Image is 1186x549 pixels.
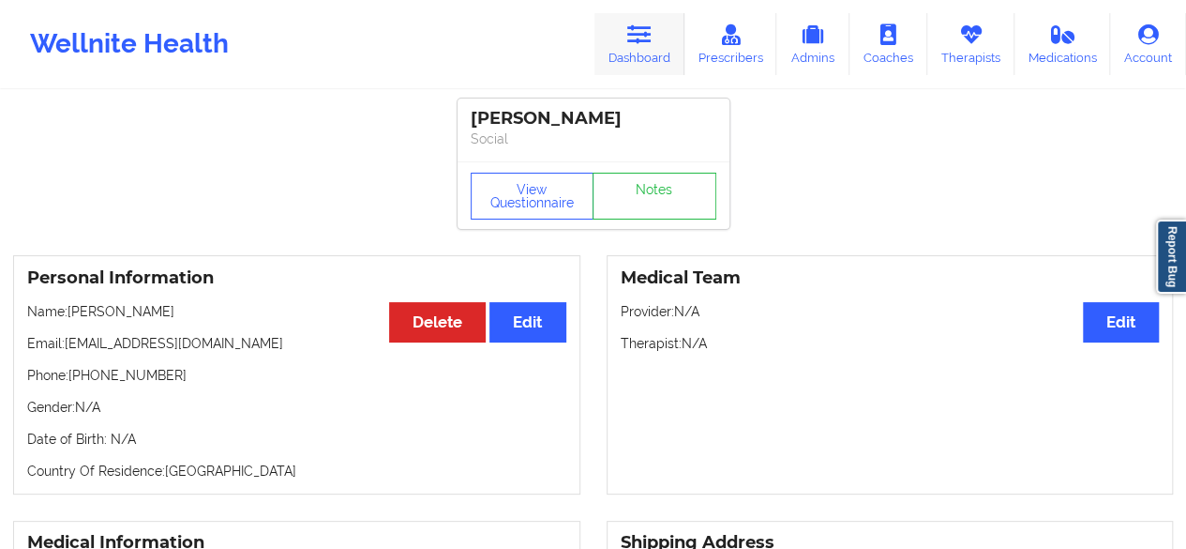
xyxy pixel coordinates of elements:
[489,302,565,343] button: Edit
[1156,220,1186,294] a: Report Bug
[27,302,566,321] p: Name: [PERSON_NAME]
[1014,13,1111,75] a: Medications
[621,302,1160,321] p: Provider: N/A
[849,13,927,75] a: Coaches
[27,462,566,480] p: Country Of Residence: [GEOGRAPHIC_DATA]
[27,430,566,449] p: Date of Birth: N/A
[27,398,566,417] p: Gender: N/A
[389,302,486,343] button: Delete
[471,173,594,220] button: View Questionnaire
[621,334,1160,353] p: Therapist: N/A
[27,267,566,289] h3: Personal Information
[593,173,716,220] a: Notes
[927,13,1014,75] a: Therapists
[27,366,566,385] p: Phone: [PHONE_NUMBER]
[471,108,716,130] div: [PERSON_NAME]
[621,267,1160,289] h3: Medical Team
[27,334,566,353] p: Email: [EMAIL_ADDRESS][DOMAIN_NAME]
[1083,302,1159,343] button: Edit
[1110,13,1186,75] a: Account
[471,130,716,148] p: Social
[594,13,684,75] a: Dashboard
[684,13,777,75] a: Prescribers
[776,13,849,75] a: Admins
